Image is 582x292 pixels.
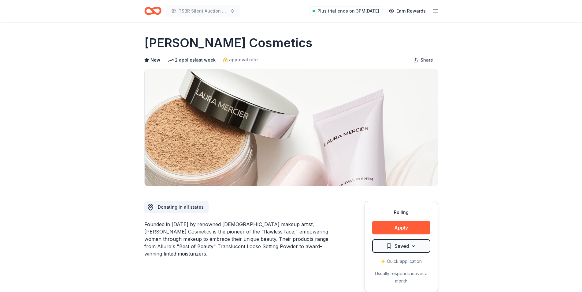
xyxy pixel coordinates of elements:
[144,4,161,18] a: Home
[158,204,204,210] span: Donating in all states
[372,209,430,216] div: Rolling
[309,6,383,16] a: Plus trial ends on 3PM[DATE]
[317,7,379,15] span: Plus trial ends on 3PM[DATE]
[144,34,313,51] h1: [PERSON_NAME] Cosmetics
[168,56,216,64] div: 2 applies last week
[372,239,430,253] button: Saved
[223,56,258,63] a: approval rate
[166,5,240,17] button: TSBR Silent Auction 2025
[372,258,430,265] div: ⚡️ Quick application
[385,6,429,17] a: Earn Rewards
[145,69,438,186] img: Image for Laura Mercier Cosmetics
[408,54,438,66] button: Share
[179,7,228,15] span: TSBR Silent Auction 2025
[421,56,433,64] span: Share
[372,270,430,285] div: Usually responds in over a month
[144,221,335,257] div: Founded in [DATE] by renowned [DEMOGRAPHIC_DATA] makeup artist, [PERSON_NAME] Cosmetics is the pi...
[229,56,258,63] span: approval rate
[150,56,160,64] span: New
[372,221,430,234] button: Apply
[395,242,409,250] span: Saved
